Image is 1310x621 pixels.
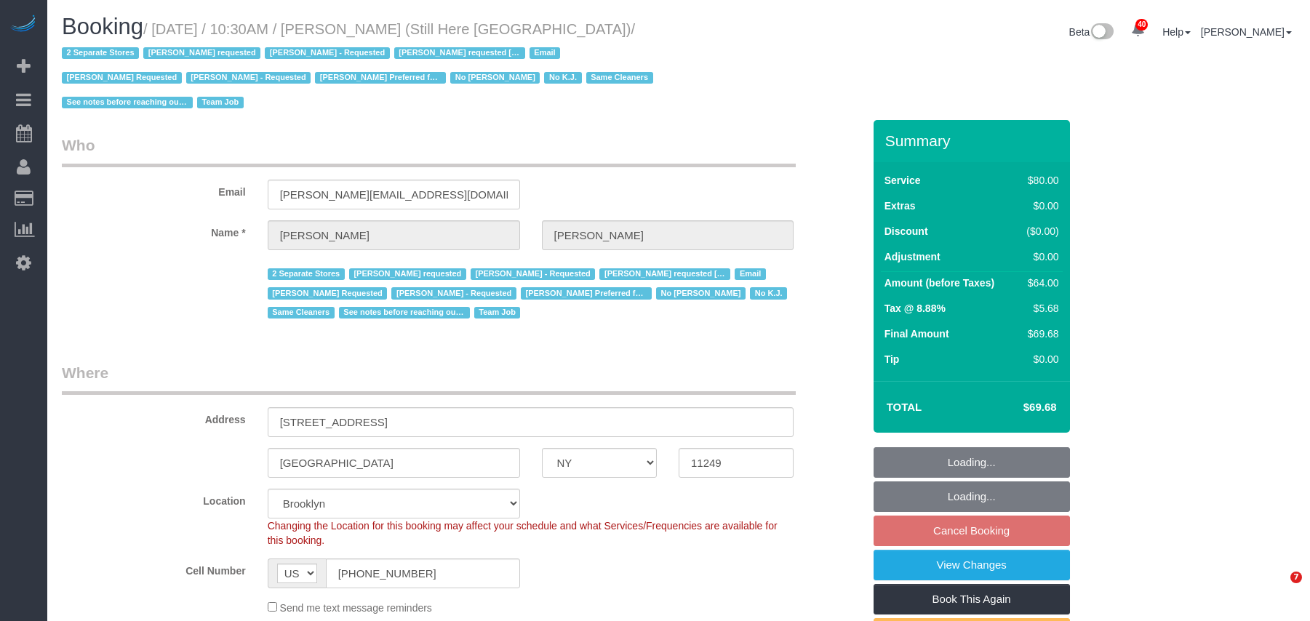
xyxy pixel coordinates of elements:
div: ($0.00) [1021,224,1059,239]
span: [PERSON_NAME] requested [STREET_ADDRESS] [394,47,525,59]
label: Email [51,180,257,199]
img: New interface [1090,23,1114,42]
span: Team Job [197,97,244,108]
span: 7 [1290,572,1302,583]
span: 40 [1135,19,1148,31]
span: 2 Separate Stores [62,47,139,59]
a: View Changes [874,550,1070,580]
div: $0.00 [1021,199,1059,213]
span: Email [530,47,561,59]
span: [PERSON_NAME] Preferred for [STREET_ADDRESS][PERSON_NAME] [521,287,652,299]
legend: Who [62,135,796,167]
span: 2 Separate Stores [268,268,345,280]
span: Booking [62,14,143,39]
label: Address [51,407,257,427]
span: [PERSON_NAME] - Requested [471,268,595,280]
span: [PERSON_NAME] Preferred for [STREET_ADDRESS][PERSON_NAME] [315,72,446,84]
label: Amount (before Taxes) [884,276,994,290]
a: Help [1162,26,1191,38]
span: No [PERSON_NAME] [656,287,746,299]
span: Team Job [474,307,521,318]
div: $64.00 [1021,276,1059,290]
a: Beta [1069,26,1114,38]
label: Tax @ 8.88% [884,301,946,316]
label: Cell Number [51,558,257,578]
span: Send me text message reminders [280,602,432,614]
label: Location [51,489,257,508]
h4: $69.68 [979,401,1056,414]
span: [PERSON_NAME] Requested [62,72,182,84]
strong: Total [887,401,922,413]
input: City [268,448,520,478]
a: Book This Again [874,584,1070,614]
span: See notes before reaching out to customer [62,97,193,108]
span: Same Cleaners [586,72,653,84]
legend: Where [62,362,796,395]
div: $69.68 [1021,326,1059,341]
span: Same Cleaners [268,307,335,318]
div: $5.68 [1021,301,1059,316]
span: Changing the Location for this booking may affect your schedule and what Services/Frequencies are... [268,520,778,546]
a: [PERSON_NAME] [1201,26,1292,38]
span: No K.J. [750,287,787,299]
div: $0.00 [1021,352,1059,366]
iframe: Intercom live chat [1261,572,1295,606]
span: No K.J. [544,72,581,84]
span: [PERSON_NAME] - Requested [391,287,516,299]
span: [PERSON_NAME] - Requested [186,72,311,84]
div: $80.00 [1021,173,1059,188]
input: Last Name [542,220,794,250]
span: [PERSON_NAME] requested [143,47,260,59]
img: Automaid Logo [9,15,38,35]
input: Cell Number [326,558,520,588]
a: 40 [1124,15,1152,47]
input: First Name [268,220,520,250]
label: Extras [884,199,916,213]
label: Name * [51,220,257,240]
small: / [DATE] / 10:30AM / [PERSON_NAME] (Still Here [GEOGRAPHIC_DATA]) [62,21,658,111]
label: Adjustment [884,249,940,264]
span: Email [735,268,766,280]
div: $0.00 [1021,249,1059,264]
h3: Summary [885,132,1063,149]
span: No [PERSON_NAME] [450,72,540,84]
label: Discount [884,224,928,239]
input: Email [268,180,520,209]
span: [PERSON_NAME] Requested [268,287,388,299]
span: [PERSON_NAME] requested [STREET_ADDRESS] [599,268,730,280]
label: Final Amount [884,326,949,341]
label: Service [884,173,921,188]
label: Tip [884,352,900,366]
span: [PERSON_NAME] - Requested [265,47,389,59]
input: Zip Code [679,448,794,478]
span: See notes before reaching out to customer [339,307,470,318]
span: [PERSON_NAME] requested [349,268,466,280]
